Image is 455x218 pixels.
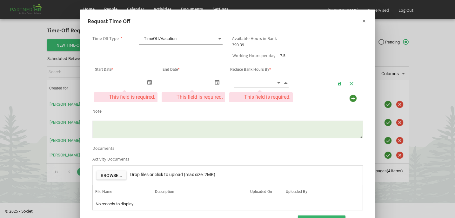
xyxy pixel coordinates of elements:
span: Start Date [95,67,113,72]
label: Activity Documents [92,157,129,162]
span: End Date [163,67,179,72]
span: Uploaded By [286,189,307,194]
span: Uploaded On [250,189,272,194]
span: select [146,77,153,87]
label: Time Off Type [92,36,119,41]
span: File Name [95,189,112,194]
span: 390.39 [232,42,244,48]
h4: Request Time Off [88,17,368,25]
label: Working Hours per day [232,53,276,58]
span: Reduce Bank Hours By [230,67,271,72]
td: No records to display [93,198,363,210]
img: add.png [348,94,358,103]
button: Cancel [347,79,356,88]
span: Decrement value [276,79,282,86]
div: Add more time to Request [348,93,358,103]
button: Save [335,79,345,88]
label: Documents [92,146,114,151]
button: × [356,13,372,29]
span: Increment value [283,79,289,86]
span: select [213,77,221,87]
span: Description [155,189,174,194]
button: Browse... [97,171,126,180]
label: Note [92,109,102,114]
span: 7.5 [280,53,285,58]
span: Drop files or click to upload (max size: 2MB) [130,172,215,177]
label: Available Hours in Bank [232,36,277,41]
